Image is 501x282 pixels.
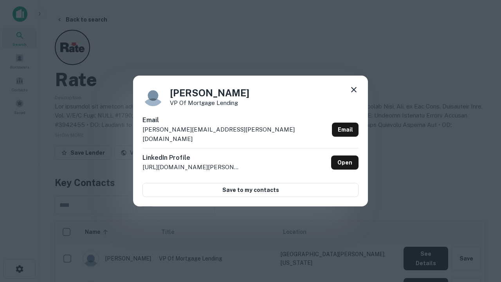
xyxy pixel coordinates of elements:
h6: Email [142,116,329,125]
iframe: Chat Widget [462,194,501,232]
p: [PERSON_NAME][EMAIL_ADDRESS][PERSON_NAME][DOMAIN_NAME] [142,125,329,143]
h6: LinkedIn Profile [142,153,240,163]
a: Email [332,123,359,137]
a: Open [331,155,359,170]
p: [URL][DOMAIN_NAME][PERSON_NAME] [142,163,240,172]
h4: [PERSON_NAME] [170,86,249,100]
p: VP of Mortgage Lending [170,100,249,106]
button: Save to my contacts [142,183,359,197]
img: 9c8pery4andzj6ohjkjp54ma2 [142,85,164,106]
